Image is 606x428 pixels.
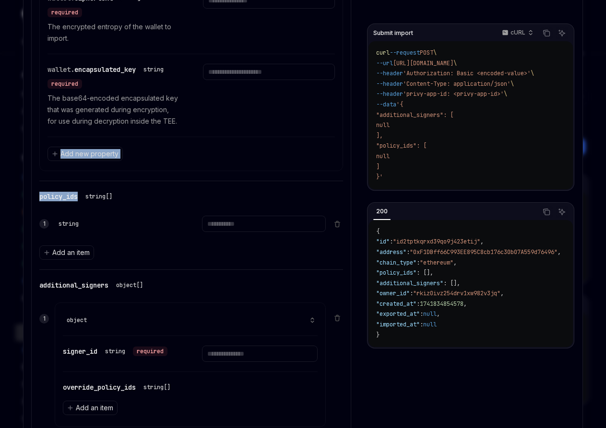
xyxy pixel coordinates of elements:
[416,300,420,308] span: :
[416,269,433,277] span: : [],
[202,216,326,232] input: Enter value
[393,238,480,245] span: "id2tptkqrxd39qo9j423etij"
[74,65,136,74] span: encapsulated_key
[376,279,443,287] span: "additional_signers"
[63,347,97,356] span: signer_id
[332,314,343,322] button: Delete item
[443,279,460,287] span: : [],
[39,245,94,260] button: Add an item
[52,248,90,257] span: Add an item
[376,321,420,328] span: "imported_at"
[48,21,180,44] p: The encrypted entropy of the wallet to import.
[376,310,420,318] span: "exported_at"
[48,8,82,17] div: required
[376,163,380,171] span: ]
[453,259,457,266] span: ,
[423,310,437,318] span: null
[376,90,403,98] span: --header
[500,289,504,297] span: ,
[396,101,403,108] span: '{
[433,49,437,57] span: \
[531,69,534,77] span: \
[376,132,383,139] span: ],
[420,321,423,328] span: :
[416,259,420,266] span: :
[376,248,406,256] span: "address"
[453,59,457,67] span: \
[39,279,147,291] div: additional_signers
[511,80,514,88] span: \
[390,238,393,245] span: :
[48,93,180,127] p: The base64-encoded encapsulated key that was generated during encryption, for use during decrypti...
[420,259,453,266] span: "ethereum"
[202,346,318,362] input: Enter signer_id
[403,69,531,77] span: 'Authorization: Basic <encoded-value>'
[373,206,391,217] div: 200
[558,248,561,256] span: ,
[376,152,390,160] span: null
[63,346,167,357] div: signer_id
[133,347,167,356] div: required
[410,289,413,297] span: :
[48,64,180,89] div: wallet.encapsulated_key
[406,248,410,256] span: :
[63,382,174,393] div: override_policy_ids
[403,80,511,88] span: 'Content-Type: application/json'
[39,219,49,229] div: 1
[497,25,537,41] button: cURL
[376,59,393,67] span: --url
[556,206,568,218] button: Ask AI
[540,27,553,39] button: Copy the contents from the code block
[48,79,82,89] div: required
[376,101,396,108] span: --data
[307,317,318,324] button: show 2 properties
[504,90,507,98] span: \
[39,191,116,202] div: policy_ids
[376,49,390,57] span: curl
[376,142,427,150] span: "policy_ids": [
[376,228,380,235] span: {
[60,149,119,159] span: Add new property
[376,80,403,88] span: --header
[376,69,403,77] span: --header
[376,238,390,245] span: "id"
[63,401,118,415] button: Add an item
[410,248,558,256] span: "0xF1DBff66C993EE895C8cb176c30b07A559d76496"
[373,29,413,37] span: Submit import
[376,300,416,308] span: "created_at"
[376,269,416,277] span: "policy_ids"
[48,147,123,161] button: Add new property
[556,27,568,39] button: Ask AI
[48,65,74,74] span: wallet.
[203,64,335,80] input: Enter encapsulated_key
[39,281,108,289] span: additional_signers
[413,289,500,297] span: "rkiz0ivz254drv1xw982v3jq"
[39,314,49,324] div: 1
[420,49,433,57] span: POST
[376,111,453,119] span: "additional_signers": [
[63,383,136,392] span: override_policy_ids
[376,331,380,339] span: }
[376,259,416,266] span: "chain_type"
[480,238,484,245] span: ,
[376,121,390,129] span: null
[376,289,410,297] span: "owner_id"
[423,321,437,328] span: null
[511,29,525,36] p: cURL
[420,300,463,308] span: 1741834854578
[540,206,553,218] button: Copy the contents from the code block
[393,59,453,67] span: [URL][DOMAIN_NAME]
[39,192,78,201] span: policy_ids
[332,220,343,228] button: Delete item
[376,173,383,181] span: }'
[390,49,420,57] span: --request
[437,310,440,318] span: ,
[420,310,423,318] span: :
[76,403,113,413] span: Add an item
[463,300,467,308] span: ,
[403,90,504,98] span: 'privy-app-id: <privy-app-id>'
